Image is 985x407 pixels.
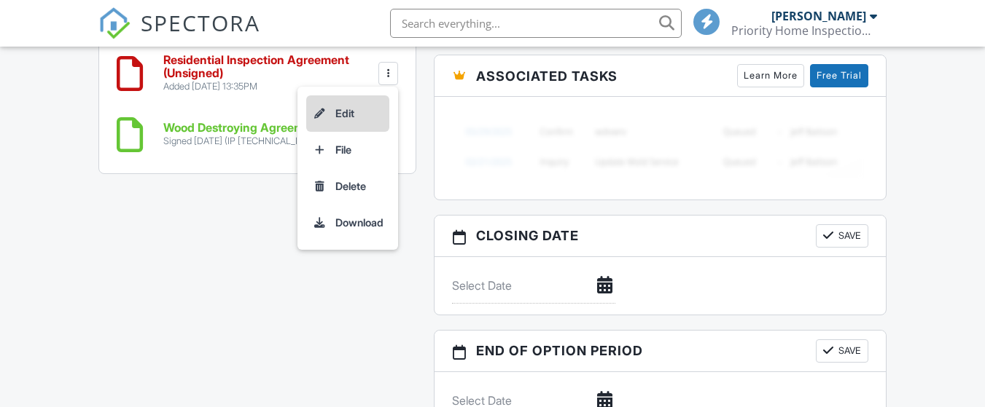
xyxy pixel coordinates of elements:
a: Learn More [737,64,804,87]
div: Added [DATE] 13:35PM [163,81,375,92]
a: Free Trial [810,64,868,87]
span: Associated Tasks [476,66,618,86]
span: End of Option Period [476,341,643,360]
a: Delete [306,168,389,205]
input: Search everything... [390,9,682,38]
a: File [306,132,389,168]
a: SPECTORA [98,20,260,50]
img: The Best Home Inspection Software - Spectora [98,7,131,39]
a: Residential Inspection Agreement (Unsigned) Added [DATE] 13:35PM [163,54,375,92]
a: Wood Destroying Agreement Signed [DATE] (IP [TECHNICAL_ID]) [163,122,322,147]
div: [PERSON_NAME] [771,9,866,23]
div: Priority Home Inspections, LLC [731,23,877,38]
h6: Residential Inspection Agreement (Unsigned) [163,54,375,79]
img: blurred-tasks-251b60f19c3f713f9215ee2a18cbf2105fc2d72fcd585247cf5e9ec0c957c1dd.png [452,108,868,184]
h6: Wood Destroying Agreement [163,122,322,135]
button: Save [816,339,868,363]
input: Select Date [452,268,615,304]
a: Edit [306,95,389,132]
button: Save [816,224,868,248]
span: Closing date [476,226,579,245]
span: SPECTORA [141,7,260,38]
div: Signed [DATE] (IP [TECHNICAL_ID]) [163,135,322,147]
a: Download [306,205,389,241]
